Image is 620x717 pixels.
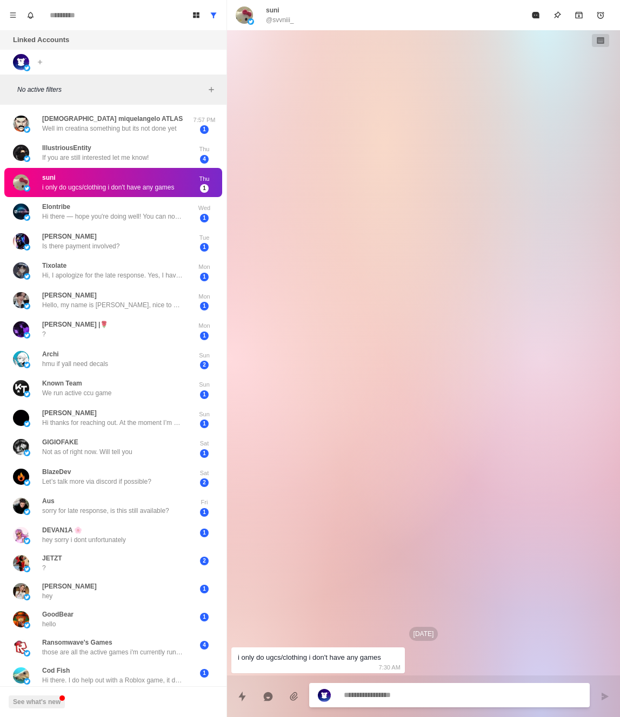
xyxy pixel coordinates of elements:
p: Sun [191,380,218,389]
img: picture [24,244,30,251]
p: Aus [42,496,55,506]
span: 1 [200,332,209,340]
img: picture [24,650,30,657]
p: hey [42,591,52,601]
img: picture [24,566,30,572]
img: picture [24,155,30,162]
p: hello [42,619,56,629]
img: picture [13,351,29,367]
span: 1 [200,184,209,193]
p: We run active ccu game [42,388,112,398]
p: IllustriousEntity [42,143,91,153]
span: 1 [200,669,209,678]
img: picture [24,538,30,544]
p: [PERSON_NAME] [42,232,97,241]
p: BlazeDev [42,467,71,477]
span: 1 [200,585,209,593]
button: Add account [34,56,46,69]
p: Sat [191,469,218,478]
img: picture [13,116,29,132]
img: picture [24,65,30,71]
p: 7:30 AM [378,661,400,673]
p: i only do ugcs/clothing i don't have any games [42,182,174,192]
p: JETZT [42,553,62,563]
img: picture [13,174,29,191]
p: Tixolate [42,261,66,270]
p: [DEMOGRAPHIC_DATA] miquelangelo ATLAS [42,114,183,124]
p: Fri [191,498,218,507]
button: Add reminder [590,4,611,26]
p: Hi there — hope you're doing well! You can now access original shares (Primary Market) of [PERSON... [42,212,183,221]
p: Thu [191,145,218,154]
span: 1 [200,243,209,252]
p: [PERSON_NAME] [42,581,97,591]
p: Tue [191,233,218,242]
img: picture [13,410,29,426]
p: Hi thanks for reaching out. At the moment I’m on a break and don’t have any active game running, ... [42,418,183,428]
button: Add filters [205,83,218,96]
img: picture [24,126,30,133]
p: hey sorry i dont unfortunately [42,535,126,545]
img: picture [24,421,30,427]
span: 1 [200,125,209,134]
p: hmu if yall need decals [42,359,108,369]
span: 1 [200,449,209,458]
img: picture [318,689,331,702]
img: picture [24,185,30,192]
button: See what's new [9,695,65,708]
img: picture [24,303,30,309]
button: Mark as read [525,4,546,26]
span: 2 [200,478,209,487]
span: 2 [200,557,209,565]
p: Mon [191,262,218,272]
img: picture [13,469,29,485]
img: picture [13,54,29,70]
p: 7:57 PM [191,116,218,125]
span: 1 [200,390,209,399]
span: 1 [200,613,209,621]
img: picture [13,439,29,455]
button: Menu [4,6,22,24]
img: picture [24,622,30,628]
p: Archi [42,349,59,359]
img: picture [13,611,29,627]
img: picture [13,498,29,514]
p: Hi, I apologize for the late response. Yes, I have a small game that peaked at 230K MAU and has n... [42,270,183,280]
img: picture [24,332,30,339]
span: 1 [200,273,209,281]
button: Show all conversations [205,6,222,24]
span: 1 [200,508,209,517]
p: Linked Accounts [13,35,69,45]
button: Archive [568,4,590,26]
button: Add media [283,686,305,707]
img: picture [24,509,30,515]
p: Mon [191,292,218,301]
p: GIGIOFAKE [42,437,78,447]
p: Wed [191,204,218,213]
p: Mon [191,321,218,330]
img: picture [13,292,29,308]
span: 2 [200,361,209,369]
p: Sun [191,410,218,419]
p: Let’s talk more via discord if possible? [42,477,151,486]
p: Sun [191,351,218,360]
span: 1 [200,529,209,537]
img: picture [24,594,30,600]
p: No active filters [17,85,205,94]
p: suni [42,173,56,182]
img: picture [24,479,30,486]
p: Hi there. I do help out with a Roblox game, it does have a small active player base. [42,675,183,685]
img: picture [13,583,29,599]
span: 1 [200,214,209,222]
p: ? [42,329,46,339]
p: Not as of right now. Will tell you [42,447,132,457]
p: Ransomwave's Games [42,638,112,647]
p: sorry for late response, is this still available? [42,506,169,516]
p: If you are still interested let me know! [42,153,149,163]
img: picture [248,18,254,25]
img: picture [13,233,29,249]
img: picture [13,145,29,161]
p: Well im creatina something but its not done yet [42,124,177,133]
p: DEVAN1A 🌸 [42,525,82,535]
span: 1 [200,420,209,428]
